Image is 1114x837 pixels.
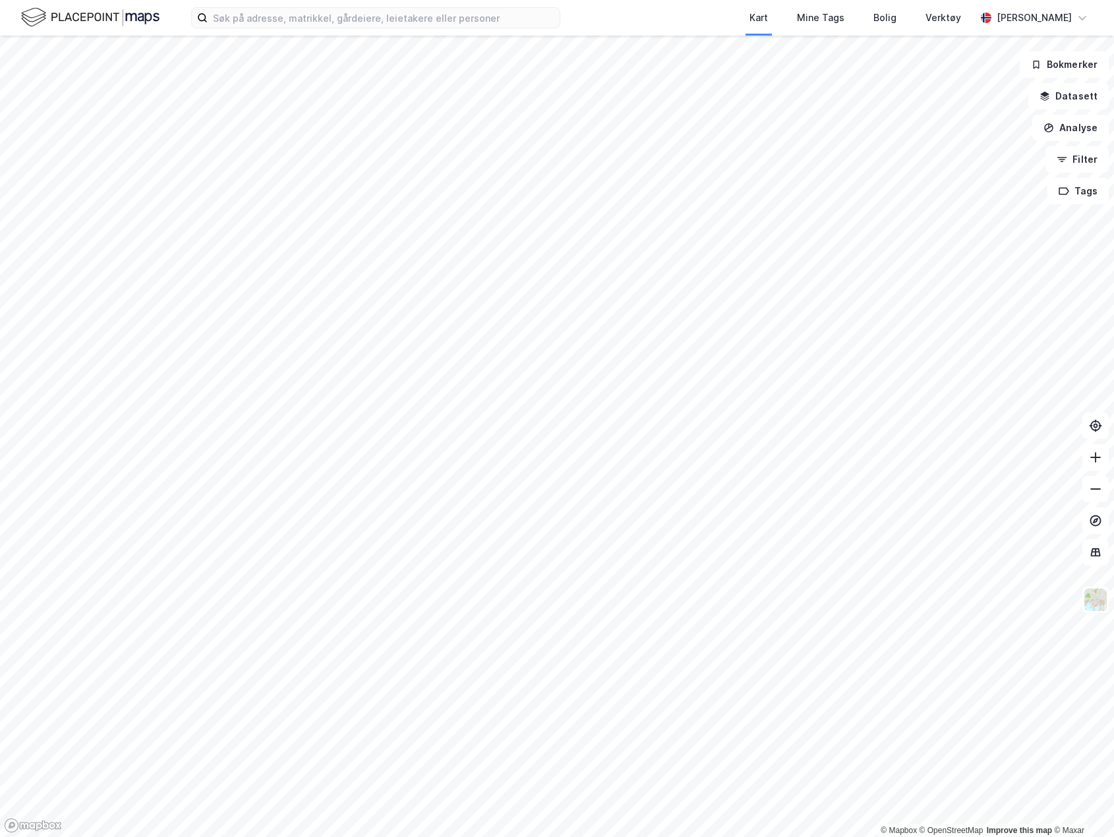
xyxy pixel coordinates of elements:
input: Søk på adresse, matrikkel, gårdeiere, leietakere eller personer [208,8,560,28]
img: logo.f888ab2527a4732fd821a326f86c7f29.svg [21,6,160,29]
div: Kontrollprogram for chat [1048,774,1114,837]
div: [PERSON_NAME] [997,10,1072,26]
div: Mine Tags [797,10,844,26]
iframe: Chat Widget [1048,774,1114,837]
div: Kart [749,10,768,26]
div: Verktøy [925,10,961,26]
div: Bolig [873,10,896,26]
